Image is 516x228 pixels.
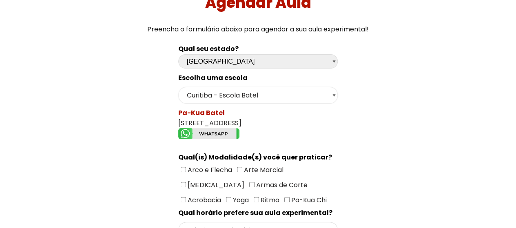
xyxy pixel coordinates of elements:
[186,195,221,205] span: Acrobacia
[181,167,186,172] input: Arco e Flecha
[284,197,290,202] input: Pa-Kua Chi
[181,197,186,202] input: Acrobacia
[178,73,248,82] spam: Escolha uma escola
[249,182,255,187] input: Armas de Corte
[259,195,279,205] span: Ritmo
[254,197,259,202] input: Ritmo
[178,108,338,142] div: [STREET_ADDRESS]
[186,165,232,175] span: Arco e Flecha
[186,180,244,190] span: [MEDICAL_DATA]
[226,197,231,202] input: Yoga
[178,208,332,217] spam: Qual horário prefere sua aula experimental?
[181,182,186,187] input: [MEDICAL_DATA]
[290,195,327,205] span: Pa-Kua Chi
[231,195,249,205] span: Yoga
[242,165,283,175] span: Arte Marcial
[178,44,239,53] b: Qual seu estado?
[255,180,308,190] span: Armas de Corte
[178,108,225,117] spam: Pa-Kua Batel
[237,167,242,172] input: Arte Marcial
[178,128,239,139] img: whatsapp
[178,153,332,162] spam: Qual(is) Modalidade(s) você quer praticar?
[3,24,513,35] p: Preencha o formulário abaixo para agendar a sua aula experimental!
